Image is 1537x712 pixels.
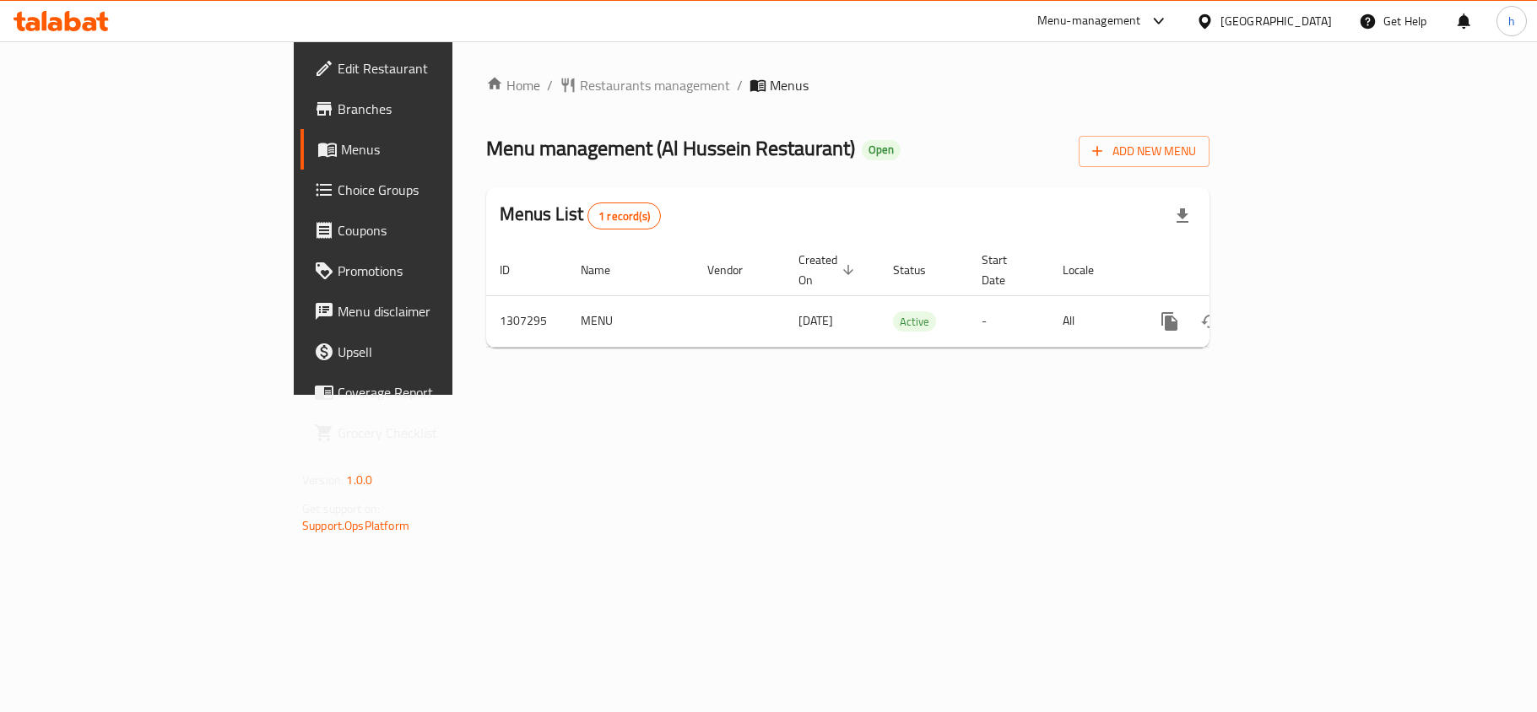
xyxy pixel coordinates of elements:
[581,260,632,280] span: Name
[346,469,372,491] span: 1.0.0
[300,291,550,332] a: Menu disclaimer
[486,129,855,167] span: Menu management ( Al Hussein Restaurant )
[338,342,537,362] span: Upsell
[338,99,537,119] span: Branches
[300,48,550,89] a: Edit Restaurant
[862,143,901,157] span: Open
[588,208,660,224] span: 1 record(s)
[341,139,537,159] span: Menus
[300,170,550,210] a: Choice Groups
[982,250,1029,290] span: Start Date
[770,75,809,95] span: Menus
[300,210,550,251] a: Coupons
[1063,260,1116,280] span: Locale
[302,515,409,537] a: Support.OpsPlatform
[587,202,661,229] div: Total records count
[798,310,833,332] span: [DATE]
[486,245,1325,348] table: enhanced table
[862,140,901,160] div: Open
[968,295,1049,347] td: -
[893,312,936,332] span: Active
[1162,196,1203,236] div: Export file
[1190,301,1231,342] button: Change Status
[300,129,550,170] a: Menus
[580,75,730,95] span: Restaurants management
[302,498,380,520] span: Get support on:
[300,332,550,372] a: Upsell
[500,260,532,280] span: ID
[1049,295,1136,347] td: All
[338,261,537,281] span: Promotions
[300,372,550,413] a: Coverage Report
[893,311,936,332] div: Active
[338,220,537,240] span: Coupons
[338,301,537,321] span: Menu disclaimer
[1037,11,1141,31] div: Menu-management
[338,58,537,78] span: Edit Restaurant
[1092,141,1196,162] span: Add New Menu
[1220,12,1332,30] div: [GEOGRAPHIC_DATA]
[500,202,661,229] h2: Menus List
[300,251,550,291] a: Promotions
[567,295,694,347] td: MENU
[1079,136,1210,167] button: Add New Menu
[338,180,537,200] span: Choice Groups
[1150,301,1190,342] button: more
[302,469,344,491] span: Version:
[707,260,765,280] span: Vendor
[798,250,859,290] span: Created On
[300,413,550,453] a: Grocery Checklist
[338,423,537,443] span: Grocery Checklist
[486,75,1210,95] nav: breadcrumb
[737,75,743,95] li: /
[1136,245,1325,296] th: Actions
[300,89,550,129] a: Branches
[338,382,537,402] span: Coverage Report
[1508,12,1515,30] span: h
[560,75,730,95] a: Restaurants management
[893,260,948,280] span: Status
